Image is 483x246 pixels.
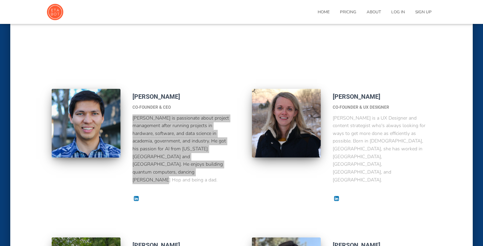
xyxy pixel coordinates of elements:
h6: Co-founder & UX Designer [333,104,430,111]
img: ETAbot [47,3,64,20]
a: Home [313,3,335,20]
img: Alexander Radnaev [52,89,120,158]
a: Log In [386,3,410,20]
p: [PERSON_NAME] is passionate about project management after running projects in hardware, software... [132,114,230,184]
img: Rebecca Radnaev [252,89,321,158]
p: [PERSON_NAME] is a UX Designer and content strategist who's always looking for ways to get more d... [333,114,430,184]
h6: Co-Founder & CEO [132,104,230,111]
a: Sign Up [410,3,437,20]
h4: [PERSON_NAME] [333,92,430,101]
h4: [PERSON_NAME] [132,92,230,101]
a: About [361,3,386,20]
a: Pricing [335,3,361,20]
